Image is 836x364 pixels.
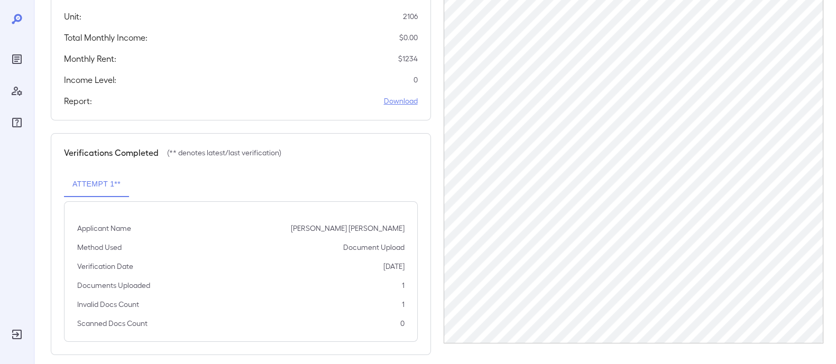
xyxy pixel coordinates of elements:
p: 0 [400,318,405,329]
div: Reports [8,51,25,68]
p: 1 [402,280,405,291]
p: [DATE] [383,261,405,272]
p: $ 0.00 [399,32,418,43]
p: Documents Uploaded [77,280,150,291]
h5: Report: [64,95,92,107]
h5: Total Monthly Income: [64,31,148,44]
p: Document Upload [343,242,405,253]
a: Download [384,96,418,106]
button: Attempt 1** [64,172,129,197]
p: Invalid Docs Count [77,299,139,310]
h5: Income Level: [64,73,116,86]
p: Applicant Name [77,223,131,234]
p: (** denotes latest/last verification) [167,147,281,158]
p: Scanned Docs Count [77,318,148,329]
p: 1 [402,299,405,310]
h5: Unit: [64,10,81,23]
p: Method Used [77,242,122,253]
div: Log Out [8,326,25,343]
h5: Verifications Completed [64,146,159,159]
p: 2106 [403,11,418,22]
p: Verification Date [77,261,133,272]
h5: Monthly Rent: [64,52,116,65]
div: FAQ [8,114,25,131]
div: Manage Users [8,82,25,99]
p: [PERSON_NAME] [PERSON_NAME] [291,223,405,234]
p: $ 1234 [398,53,418,64]
p: 0 [414,74,418,85]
